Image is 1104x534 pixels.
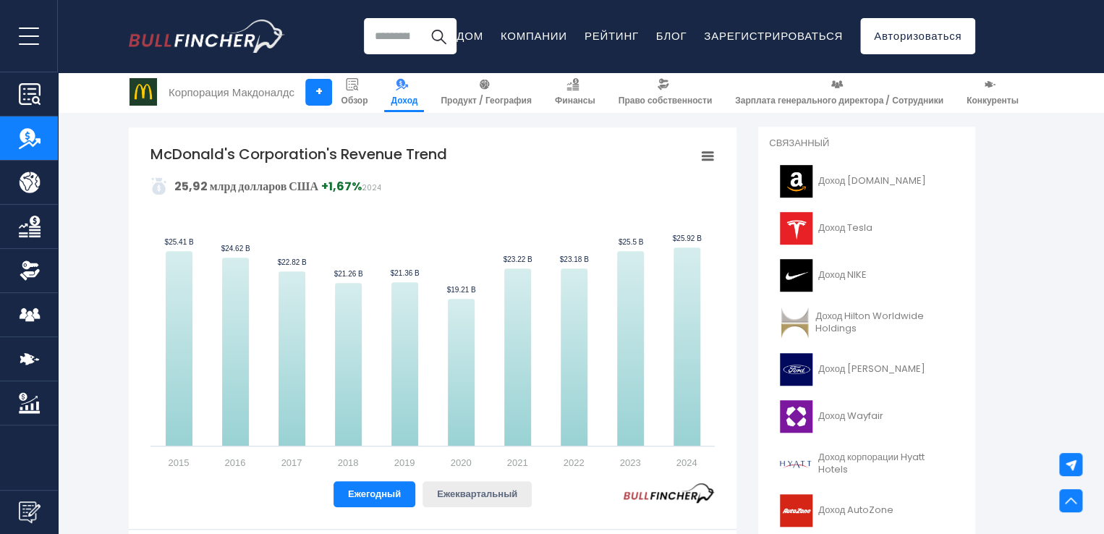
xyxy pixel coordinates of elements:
text: 2024 [676,457,697,468]
a: Дом [457,28,483,43]
a: Рейтинг [585,28,639,43]
button: Ежегодный [334,481,415,507]
a: Зарегистрироваться [704,28,843,43]
a: Право собственности [612,72,718,112]
img: Логотип HLT [778,306,811,339]
a: Доход корпорации Hyatt Hotels [769,444,964,483]
font: Доход Hilton Worldwide Holdings [815,309,924,335]
img: Логотип H [778,447,814,480]
font: Ежеквартальный [437,487,517,501]
tspan: McDonald's Corporation's Revenue Trend [150,144,447,164]
text: $24.62 B [221,245,250,253]
font: Продукт / География [441,94,532,106]
img: Логотип НКЕ [778,259,814,292]
img: Логотип AMZN [778,165,814,198]
a: Доход Hilton Worldwide Holdings [769,302,964,342]
button: Ежеквартальный [423,481,532,507]
img: Логотип F [778,353,814,386]
a: Доход AutoZone [769,491,964,530]
a: Финансы [548,72,602,112]
img: Логотип МКД [129,78,157,106]
a: Доход [384,72,424,112]
font: Доход [PERSON_NAME] [818,362,925,376]
font: Обзор [341,94,368,106]
font: + [315,83,322,100]
font: Доход NIKE [818,268,867,281]
text: 2020 [451,457,472,468]
img: Логотип W [778,400,814,433]
font: Доход Wayfair [818,409,883,423]
text: 2021 [507,457,528,468]
a: Конкуренты [960,72,1025,112]
text: 2017 [281,457,302,468]
text: 2022 [564,457,585,468]
font: +1,67% [320,178,361,195]
text: 2016 [225,457,246,468]
a: Авторизоваться [860,18,975,54]
a: Блог [656,28,687,43]
text: $22.82 B [278,258,307,266]
font: 25,92 млрд долларов США [174,178,318,195]
font: Право собственности [619,94,712,106]
font: Корпорация Макдоналдс [169,85,294,100]
a: Перейти на домашнюю страницу [129,20,284,53]
img: Право собственности [19,260,41,281]
img: Логотип TSLA [778,212,814,245]
text: 2018 [338,457,359,468]
text: $23.22 B [504,255,532,263]
img: addasd [150,177,168,195]
font: Связанный [769,136,829,150]
text: $23.18 B [560,255,589,263]
a: Доход NIKE [769,255,964,295]
font: Доход AutoZone [818,503,893,517]
a: Обзор [334,72,374,112]
a: Компании [501,28,567,43]
text: $21.36 B [391,269,420,277]
font: Доход [391,94,417,106]
a: Доход [PERSON_NAME] [769,349,964,389]
font: Конкуренты [967,94,1019,106]
text: $19.21 B [447,286,476,294]
font: Финансы [555,94,595,106]
svg: Динамика доходов корпорации McDonald's [150,144,715,470]
a: Продукт / География [434,72,538,112]
button: Поиск [420,18,457,54]
text: 2019 [394,457,415,468]
font: Авторизоваться [874,28,961,43]
font: Доход Tesla [818,221,872,234]
img: Логотип Bullfincher [129,20,285,53]
text: $25.5 B [619,238,644,246]
text: 2015 [169,457,190,468]
font: Доход [DOMAIN_NAME] [818,174,926,187]
a: Доход Wayfair [769,397,964,436]
font: 2024 [361,182,381,193]
text: 2023 [620,457,641,468]
a: + [305,79,332,106]
font: Зарплата генерального директора / Сотрудники [735,94,943,106]
img: Логотип АЗО [778,494,814,527]
text: $25.92 B [673,234,702,242]
font: Доход корпорации Hyatt Hotels [818,450,925,476]
a: Доход Tesla [769,208,964,248]
font: Ежегодный [348,487,401,501]
a: Зарплата генерального директора / Сотрудники [729,72,950,112]
text: $25.41 B [165,238,194,246]
text: $21.26 B [334,270,363,278]
a: Доход [DOMAIN_NAME] [769,161,964,201]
